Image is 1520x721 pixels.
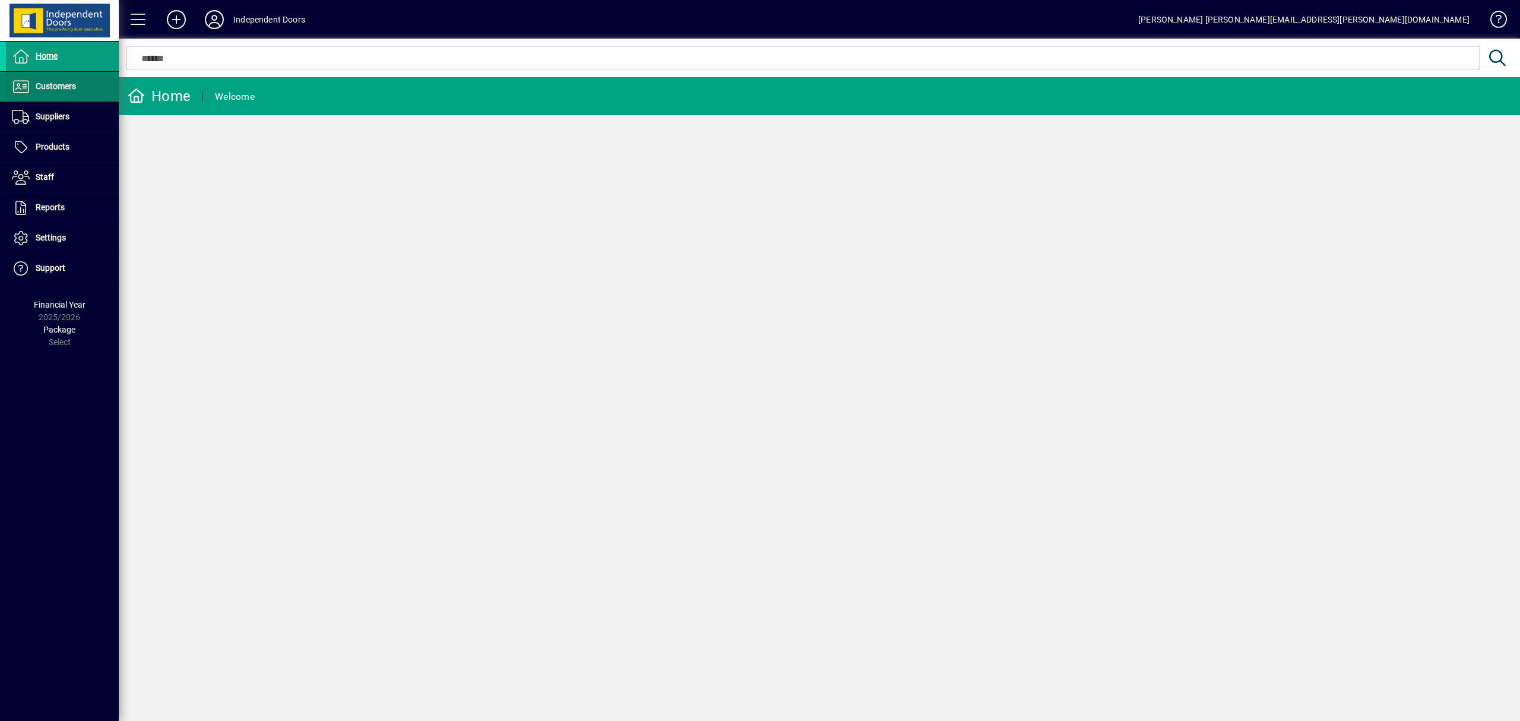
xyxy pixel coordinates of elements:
[36,81,76,91] span: Customers
[233,10,305,29] div: Independent Doors
[36,172,54,182] span: Staff
[43,325,75,334] span: Package
[6,223,119,253] a: Settings
[36,263,65,273] span: Support
[36,233,66,242] span: Settings
[36,51,58,61] span: Home
[128,87,191,106] div: Home
[6,254,119,283] a: Support
[6,72,119,102] a: Customers
[195,9,233,30] button: Profile
[215,87,255,106] div: Welcome
[1138,10,1470,29] div: [PERSON_NAME] [PERSON_NAME][EMAIL_ADDRESS][PERSON_NAME][DOMAIN_NAME]
[34,300,85,309] span: Financial Year
[6,132,119,162] a: Products
[36,142,69,151] span: Products
[6,193,119,223] a: Reports
[36,112,69,121] span: Suppliers
[1481,2,1505,41] a: Knowledge Base
[157,9,195,30] button: Add
[6,102,119,132] a: Suppliers
[6,163,119,192] a: Staff
[36,203,65,212] span: Reports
